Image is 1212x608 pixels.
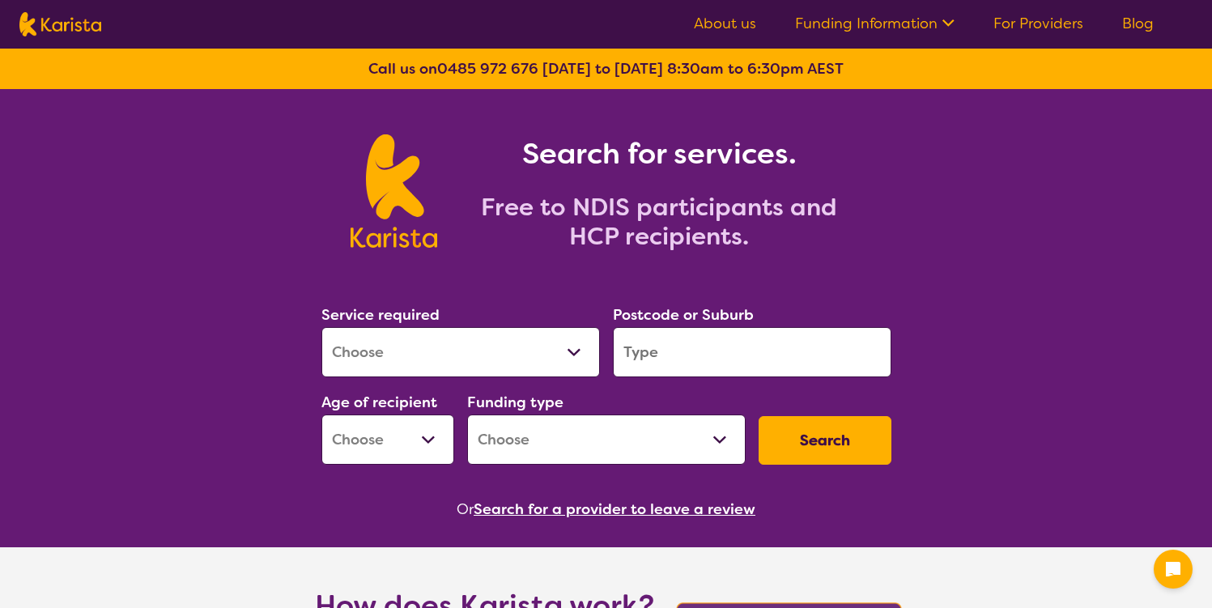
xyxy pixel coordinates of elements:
[993,14,1083,33] a: For Providers
[321,305,440,325] label: Service required
[1122,14,1154,33] a: Blog
[613,327,891,377] input: Type
[467,393,563,412] label: Funding type
[368,59,844,79] b: Call us on [DATE] to [DATE] 8:30am to 6:30pm AEST
[474,497,755,521] button: Search for a provider to leave a review
[795,14,955,33] a: Funding Information
[457,193,861,251] h2: Free to NDIS participants and HCP recipients.
[321,393,437,412] label: Age of recipient
[351,134,437,248] img: Karista logo
[457,134,861,173] h1: Search for services.
[437,59,538,79] a: 0485 972 676
[457,497,474,521] span: Or
[613,305,754,325] label: Postcode or Suburb
[759,416,891,465] button: Search
[19,12,101,36] img: Karista logo
[694,14,756,33] a: About us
